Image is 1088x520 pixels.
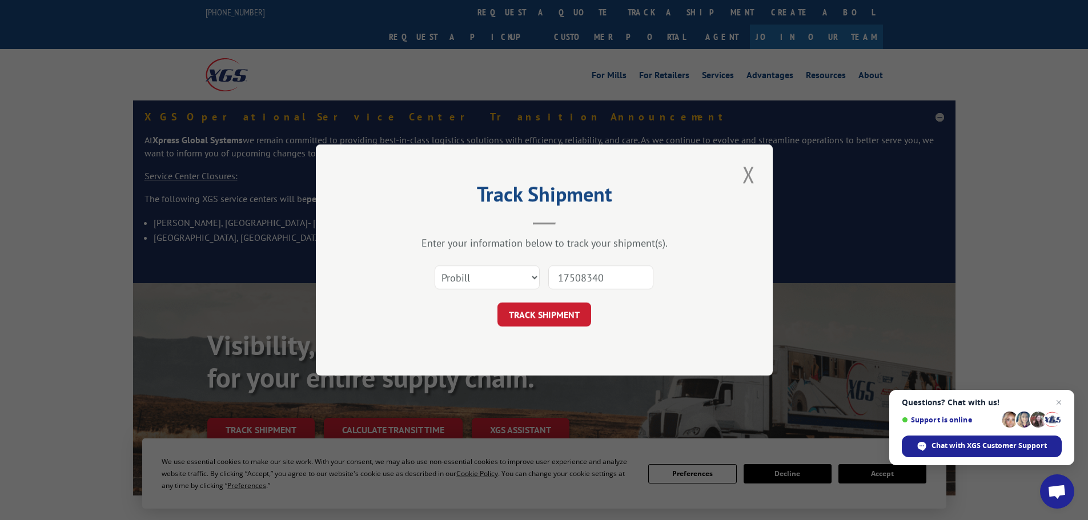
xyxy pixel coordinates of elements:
[902,436,1062,457] span: Chat with XGS Customer Support
[932,441,1047,451] span: Chat with XGS Customer Support
[1040,474,1074,509] a: Open chat
[902,398,1062,407] span: Questions? Chat with us!
[373,186,716,208] h2: Track Shipment
[497,303,591,326] button: TRACK SHIPMENT
[373,236,716,249] div: Enter your information below to track your shipment(s).
[548,265,653,289] input: Number(s)
[902,416,998,424] span: Support is online
[739,159,758,190] button: Close modal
